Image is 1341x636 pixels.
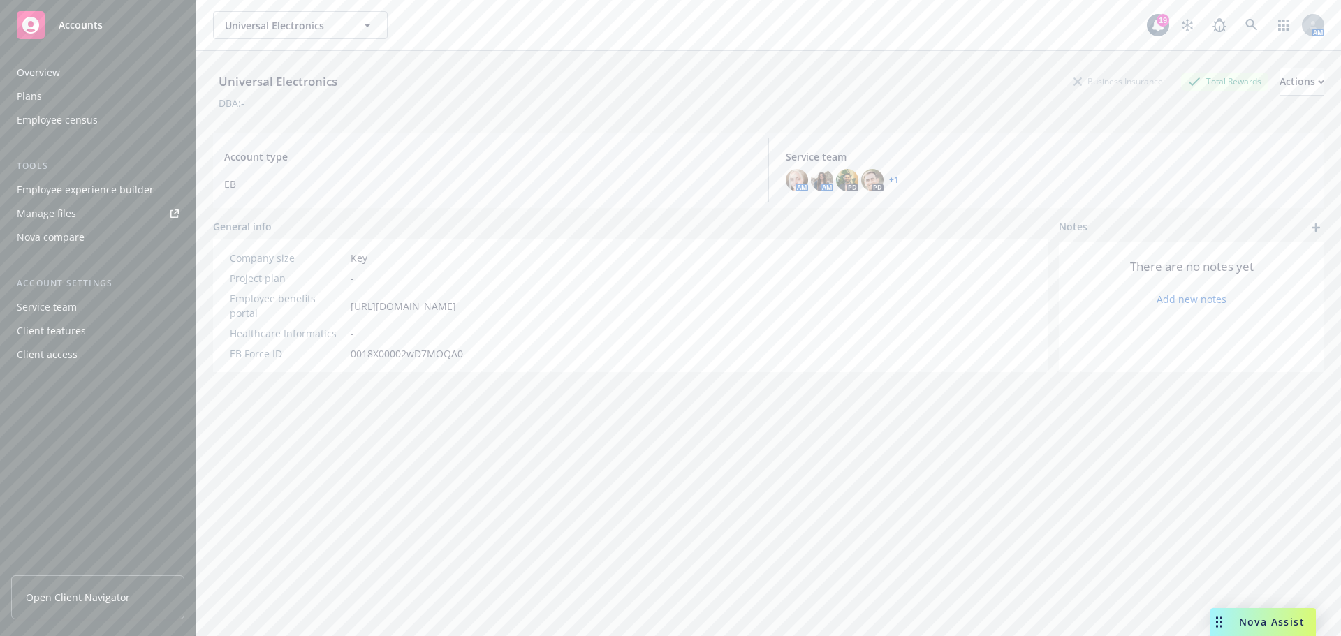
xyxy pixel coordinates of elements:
a: [URL][DOMAIN_NAME] [351,299,456,313]
span: Nova Assist [1239,616,1305,628]
div: Company size [230,251,345,265]
a: Plans [11,85,184,108]
span: EB [224,177,752,191]
a: Switch app [1270,11,1298,39]
a: Service team [11,296,184,318]
div: Universal Electronics [213,73,343,91]
a: +1 [889,176,899,184]
span: Open Client Navigator [26,590,130,605]
div: 19 [1157,14,1169,27]
span: Universal Electronics [225,18,346,33]
div: Client access [17,343,78,366]
div: Overview [17,61,60,84]
div: Client features [17,320,86,342]
img: photo [811,169,833,191]
div: Total Rewards [1181,73,1268,90]
img: photo [836,169,858,191]
div: Tools [11,159,184,173]
div: Employee experience builder [17,179,154,201]
a: Overview [11,61,184,84]
div: EB Force ID [230,346,345,361]
button: Nova Assist [1210,608,1316,636]
div: Account settings [11,276,184,290]
a: Employee census [11,109,184,131]
span: There are no notes yet [1130,258,1254,275]
div: Manage files [17,202,76,225]
a: Client features [11,320,184,342]
div: Employee benefits portal [230,291,345,320]
img: photo [861,169,884,191]
span: General info [213,219,272,234]
a: Manage files [11,202,184,225]
a: add [1307,219,1324,236]
div: Project plan [230,271,345,286]
span: - [351,326,354,341]
a: Report a Bug [1206,11,1233,39]
a: Employee experience builder [11,179,184,201]
a: Accounts [11,6,184,45]
div: DBA: - [219,96,244,110]
button: Universal Electronics [213,11,388,39]
div: Plans [17,85,42,108]
span: Key [351,251,367,265]
span: Notes [1059,219,1087,236]
div: Drag to move [1210,608,1228,636]
span: Service team [786,149,1313,164]
span: 0018X00002wD7MOQA0 [351,346,463,361]
div: Employee census [17,109,98,131]
a: Nova compare [11,226,184,249]
button: Actions [1280,68,1324,96]
div: Business Insurance [1067,73,1170,90]
div: Actions [1280,68,1324,95]
div: Healthcare Informatics [230,326,345,341]
a: Add new notes [1157,292,1226,306]
a: Stop snowing [1173,11,1201,39]
div: Nova compare [17,226,85,249]
div: Service team [17,296,77,318]
span: Accounts [59,20,103,31]
img: photo [786,169,808,191]
span: - [351,271,354,286]
span: Account type [224,149,752,164]
a: Search [1238,11,1266,39]
a: Client access [11,343,184,366]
